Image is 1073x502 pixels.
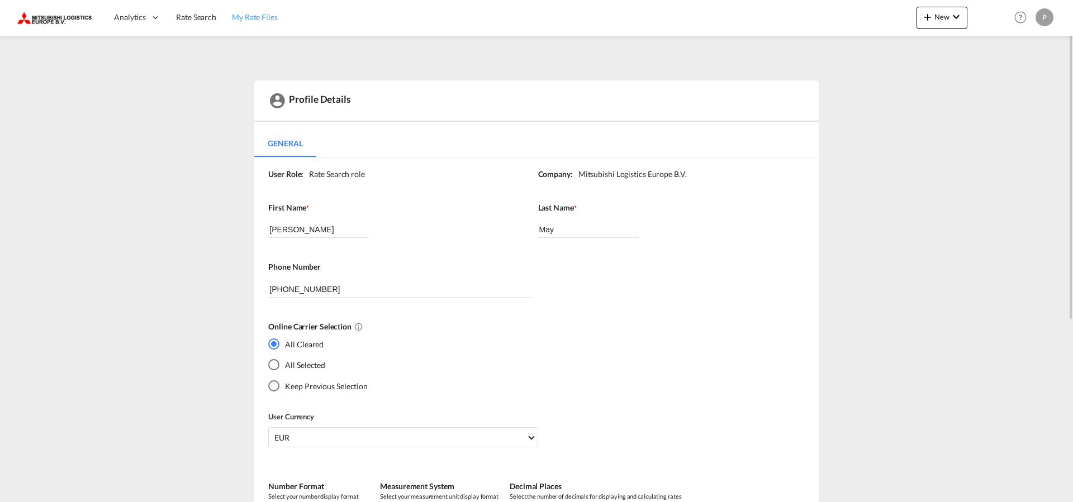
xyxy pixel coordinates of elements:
div: P [1036,8,1053,26]
md-pagination-wrapper: Use the left and right arrow keys to navigate between tabs [254,130,327,157]
md-icon: icon-chevron-down [949,10,963,23]
div: Mitsubishi Logistics Europe B.V. [573,169,687,180]
label: Number Format [268,481,369,492]
label: User Currency [268,412,538,422]
md-radio-group: Yes [268,338,368,400]
button: icon-plus 400-fgNewicon-chevron-down [917,7,967,29]
img: 0def066002f611f0b450c5c881a5d6ed.png [17,5,92,30]
label: Decimal Places [510,481,681,492]
input: Phone Number [268,281,532,298]
label: Phone Number [268,261,796,272]
md-tab-item: General [254,130,316,157]
span: My Rate Files [232,12,278,22]
span: New [921,12,963,21]
span: Select your number display format [268,492,369,500]
label: First Name [268,202,526,213]
div: Rate Search role [303,169,364,180]
label: Online Carrier Selection [268,321,796,332]
span: EUR [274,432,526,443]
span: Select the number of decimals for displaying and calculating rates [510,492,681,500]
md-icon: All Cleared : Deselects all online carriers by default.All Selected : Selects all online carriers... [354,322,363,331]
input: First Name [268,221,369,238]
md-radio-button: All Selected [268,359,368,371]
md-select: Select Currency: € EUREuro [268,427,538,447]
label: Last Name [538,202,796,213]
label: User Role: [268,169,303,180]
span: Select your measurement unit display format [380,492,498,500]
label: Measurement System [380,481,498,492]
input: Last Name [538,221,639,238]
label: Company: [538,169,573,180]
span: Help [1011,8,1030,27]
md-icon: icon-plus 400-fg [921,10,934,23]
md-radio-button: Keep Previous Selection [268,380,368,391]
span: Rate Search [176,12,216,22]
div: Help [1011,8,1036,28]
md-icon: icon-account-circle [268,92,286,109]
div: Profile Details [254,80,818,122]
span: Analytics [114,12,146,23]
md-radio-button: All Cleared [268,338,368,350]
